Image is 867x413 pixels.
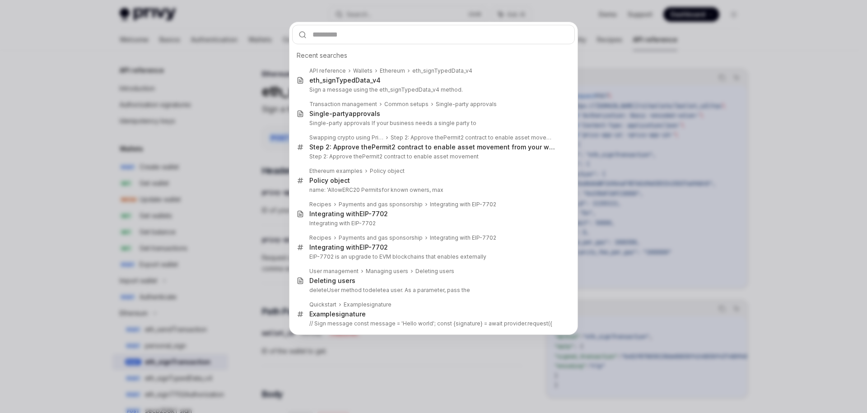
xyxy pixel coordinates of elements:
[339,234,423,241] div: Payments and gas sponsorship
[380,67,405,74] div: Ethereum
[430,234,496,241] div: Integrating with EIP-7702
[309,268,359,275] div: User management
[309,153,556,160] p: Step 2: Approve the 2 contract to enable asset movement
[436,101,497,108] div: Single-party approvals
[309,253,556,260] p: EIP-7702 is an upgrade to EVM blockchains that enables externally
[359,210,368,218] b: EIP
[309,101,377,108] div: Transaction management
[339,201,423,208] div: Payments and gas sponsorship
[359,243,388,251] b: EIP-7702
[309,76,381,84] div: eth_ _v4
[415,268,454,275] div: Deleting users
[309,86,556,93] p: Sign a message using the eth_signTypedData_v4 method.
[443,134,461,141] b: Permit
[309,110,380,118] div: Single-party s
[430,201,496,208] div: Integrating with EIP-7702
[309,210,388,218] div: Integrating with -7702
[309,134,383,141] div: Swapping crypto using Privy and 0x
[309,220,556,227] p: Integrating with EIP-7702
[366,268,408,275] div: Managing users
[297,51,347,60] span: Recent searches
[391,134,556,141] div: Step 2: Approve the 2 contract to enable asset movement from your wallet
[362,153,379,160] b: Permit
[309,243,388,251] div: Integrating with
[309,301,336,308] div: Quickstart
[342,186,382,193] b: ERC20 Permits
[349,110,377,117] b: approval
[309,143,556,151] div: Step 2: Approve the 2 contract to enable asset movement from your wallet
[384,101,429,108] div: Common setups
[353,67,373,74] div: Wallets
[309,277,355,285] div: Deleting users
[336,310,366,318] b: signature
[309,234,331,241] div: Recipes
[309,120,556,127] p: Single-party approvals If your business needs a single party to
[344,301,392,308] div: Example
[372,143,392,151] b: Permit
[309,167,363,175] div: Ethereum examples
[309,186,556,194] p: name: 'Allow for known owners, max
[368,287,386,293] b: delete
[309,201,331,208] div: Recipes
[322,76,370,84] b: signTypedData
[367,301,392,308] b: signature
[412,67,472,74] div: eth_signTypedData_v4
[309,287,556,294] p: deleteUser method to a user. As a parameter, pass the
[309,176,350,185] div: Policy object
[309,67,346,74] div: API reference
[309,320,556,327] p: // Sign message const message = 'Hello world'; const {signature} = await provider.request({
[309,310,366,318] div: Example
[370,167,405,175] div: Policy object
